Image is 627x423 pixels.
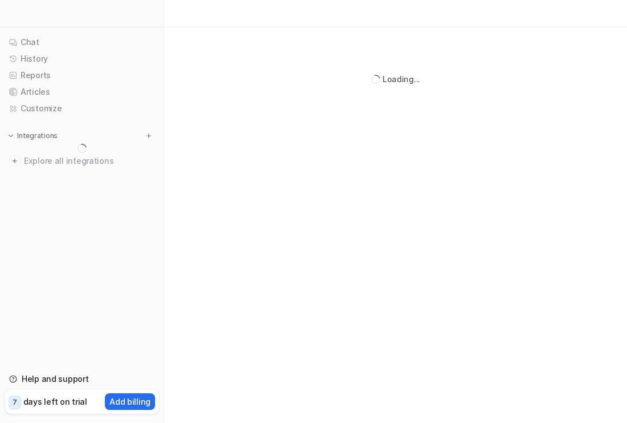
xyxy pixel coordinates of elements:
[105,393,155,410] button: Add billing
[145,132,153,140] img: menu_add.svg
[5,34,159,50] a: Chat
[5,67,159,83] a: Reports
[5,153,159,169] a: Explore all integrations
[7,132,15,140] img: expand menu
[5,84,159,100] a: Articles
[24,152,154,170] span: Explore all integrations
[17,131,58,140] p: Integrations
[109,396,150,408] p: Add billing
[13,397,17,408] p: 7
[5,130,61,142] button: Integrations
[382,73,420,85] div: Loading...
[5,371,159,387] a: Help and support
[5,51,159,67] a: History
[5,100,159,116] a: Customize
[23,396,87,408] p: days left on trial
[9,155,21,167] img: explore all integrations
